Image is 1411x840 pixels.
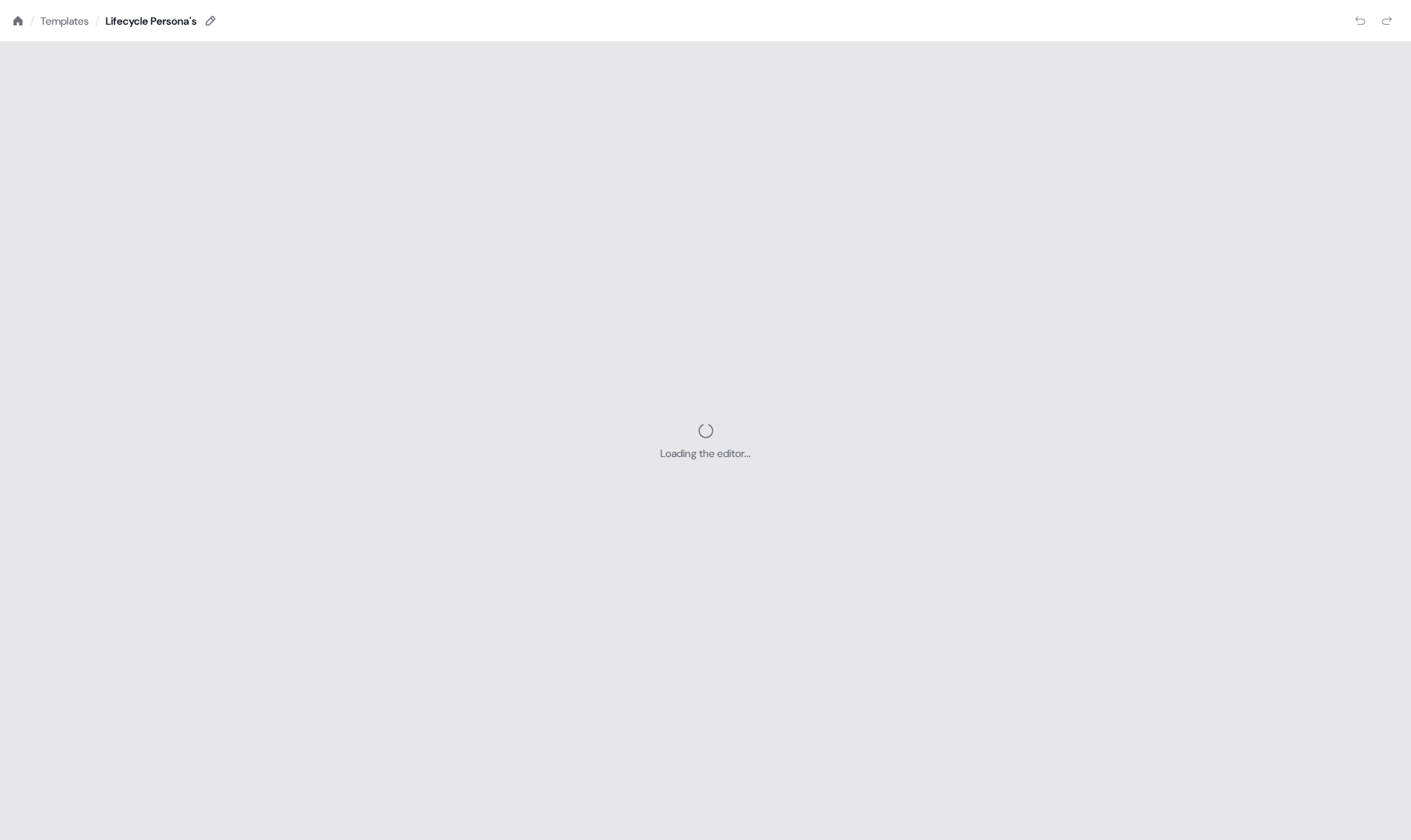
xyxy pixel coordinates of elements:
div: Loading the editor... [660,446,751,461]
div: / [30,13,34,29]
div: Lifecycle Persona's [106,13,197,28]
div: / [95,13,100,29]
a: Templates [40,13,89,28]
